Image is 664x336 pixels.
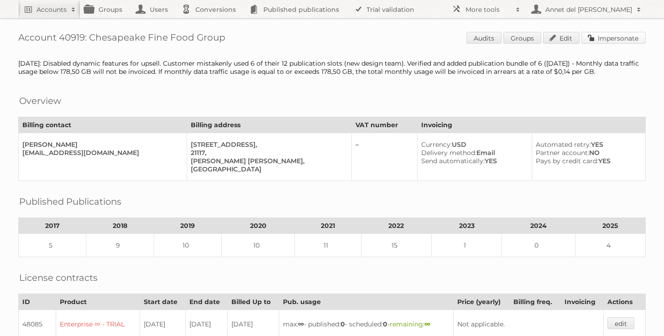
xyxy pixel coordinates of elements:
[19,271,98,284] h2: License contracts
[221,218,294,234] th: 2020
[603,294,645,310] th: Actions
[575,234,645,257] td: 4
[418,117,646,133] th: Invoicing
[536,157,638,165] div: YES
[191,165,344,173] div: [GEOGRAPHIC_DATA]
[421,157,524,165] div: YES
[19,117,187,133] th: Billing contact
[351,133,418,181] td: –
[37,5,67,14] h2: Accounts
[191,140,344,149] div: [STREET_ADDRESS],
[465,5,511,14] h2: More tools
[421,149,476,157] span: Delivery method:
[340,320,345,328] strong: 0
[543,5,632,14] h2: Annet del [PERSON_NAME]
[536,157,598,165] span: Pays by credit card:
[454,294,510,310] th: Price (yearly)
[191,149,344,157] div: 21117,
[185,294,227,310] th: End date
[536,149,638,157] div: NO
[543,32,580,44] a: Edit
[581,32,646,44] a: Impersonate
[298,320,304,328] strong: ∞
[295,234,361,257] td: 11
[279,294,454,310] th: Pub. usage
[19,294,56,310] th: ID
[421,149,524,157] div: Email
[421,140,452,149] span: Currency:
[18,32,646,46] h1: Account 40919: Chesapeake Fine Food Group
[19,94,61,108] h2: Overview
[607,317,634,329] a: edit
[510,294,561,310] th: Billing freq.
[575,218,645,234] th: 2025
[502,234,575,257] td: 0
[536,140,591,149] span: Automated retry:
[561,294,603,310] th: Invoicing
[86,234,154,257] td: 9
[390,320,430,328] span: remaining:
[187,117,351,133] th: Billing address
[421,157,485,165] span: Send automatically:
[431,234,502,257] td: 1
[503,32,541,44] a: Groups
[191,157,344,165] div: [PERSON_NAME] [PERSON_NAME],
[154,234,221,257] td: 10
[227,294,279,310] th: Billed Up to
[22,140,179,149] div: [PERSON_NAME]
[56,294,140,310] th: Product
[221,234,294,257] td: 10
[19,218,86,234] th: 2017
[19,234,86,257] td: 5
[502,218,575,234] th: 2024
[19,195,121,208] h2: Published Publications
[86,218,154,234] th: 2018
[431,218,502,234] th: 2023
[466,32,502,44] a: Audits
[536,140,638,149] div: YES
[536,149,589,157] span: Partner account:
[140,294,185,310] th: Start date
[361,218,431,234] th: 2022
[421,140,524,149] div: USD
[18,59,646,76] div: [DATE]: Disabled dynamic features for upsell. Customer mistakenly used 6 of their 12 publication ...
[361,234,431,257] td: 15
[424,320,430,328] strong: ∞
[154,218,221,234] th: 2019
[22,149,179,157] div: [EMAIL_ADDRESS][DOMAIN_NAME]
[295,218,361,234] th: 2021
[351,117,418,133] th: VAT number
[383,320,387,328] strong: 0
